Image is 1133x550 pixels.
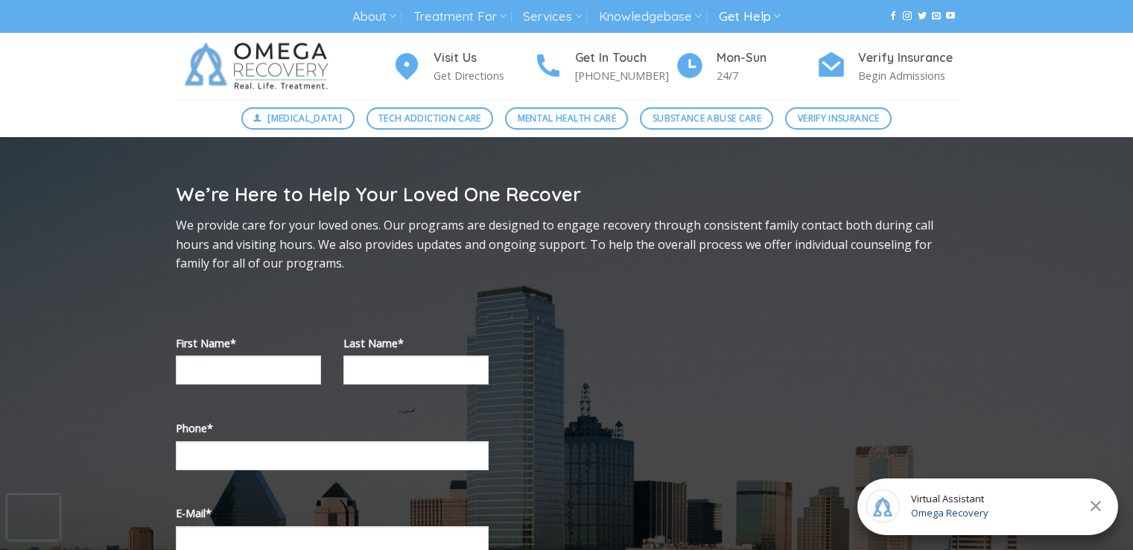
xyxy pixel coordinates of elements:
[918,11,927,22] a: Follow on Twitter
[575,67,675,84] p: [PHONE_NUMBER]
[932,11,941,22] a: Send us an email
[378,111,481,125] span: Tech Addiction Care
[392,48,533,85] a: Visit Us Get Directions
[241,107,355,130] a: [MEDICAL_DATA]
[176,182,958,206] h2: We’re Here to Help Your Loved One Recover
[434,67,533,84] p: Get Directions
[176,33,343,100] img: Omega Recovery
[858,48,958,68] h4: Verify Insurance
[903,11,912,22] a: Follow on Instagram
[413,3,507,31] a: Treatment For
[785,107,892,130] a: Verify Insurance
[640,107,773,130] a: Substance Abuse Care
[176,420,489,437] label: Phone*
[352,3,396,31] a: About
[523,3,582,31] a: Services
[889,11,898,22] a: Follow on Facebook
[798,111,880,125] span: Verify Insurance
[719,3,781,31] a: Get Help
[653,111,761,125] span: Substance Abuse Care
[518,111,616,125] span: Mental Health Care
[575,48,675,68] h4: Get In Touch
[343,335,489,352] label: Last Name*
[505,107,628,130] a: Mental Health Care
[717,67,816,84] p: 24/7
[816,48,958,85] a: Verify Insurance Begin Admissions
[946,11,955,22] a: Follow on YouTube
[176,335,321,352] label: First Name*
[267,111,342,125] span: [MEDICAL_DATA]
[858,67,958,84] p: Begin Admissions
[717,48,816,68] h4: Mon-Sun
[533,48,675,85] a: Get In Touch [PHONE_NUMBER]
[366,107,494,130] a: Tech Addiction Care
[176,505,489,522] label: E-Mail*
[176,216,958,274] p: We provide care for your loved ones. Our programs are designed to engage recovery through consist...
[434,48,533,68] h4: Visit Us
[599,3,702,31] a: Knowledgebase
